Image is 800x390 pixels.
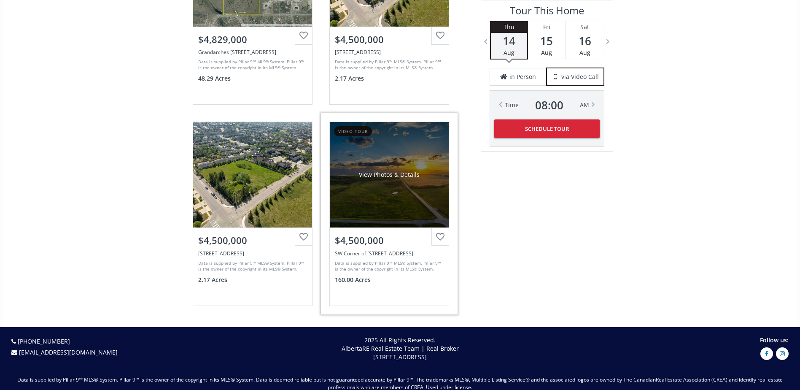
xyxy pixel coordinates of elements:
div: Data is supplied by Pillar 9™ MLS® System. Pillar 9™ is the owner of the copyright in its MLS® Sy... [198,260,305,273]
span: via Video Call [561,73,599,81]
span: 14 [491,35,527,47]
span: 2.17 Acres [335,74,364,83]
div: Data is supplied by Pillar 9™ MLS® System. Pillar 9™ is the owner of the copyright in its MLS® Sy... [335,260,442,273]
div: 7327 26 Avenue SW, Calgary, AB T3H 3X2 [198,250,307,257]
div: View Photos & Details [359,171,420,179]
p: 2025 All Rights Reserved. AlbertaRE Real Estate Team | Real Broker [207,336,593,361]
div: Fri [528,21,566,33]
span: Data is supplied by Pillar 9™ MLS® System. Pillar 9™ is the owner of the copyright in its MLS® Sy... [17,376,656,383]
div: Thu [491,21,527,33]
div: Grandarches Drive / Chinook Arch Lane, Rural Rocky View County, AB T3Z 3L3 [198,49,307,56]
span: 08 : 00 [535,99,563,111]
a: $4,500,000[STREET_ADDRESS]Data is supplied by Pillar 9™ MLS® System. Pillar 9™ is the owner of th... [184,113,321,314]
span: Aug [504,49,514,57]
div: Data is supplied by Pillar 9™ MLS® System. Pillar 9™ is the owner of the copyright in its MLS® Sy... [198,59,305,71]
span: 2.17 Acres [198,276,227,284]
div: $4,500,000 [335,234,444,247]
span: 48.29 Acres [198,74,231,83]
a: [PHONE_NUMBER] [18,337,70,345]
h3: Tour This Home [490,5,604,21]
div: Data is supplied by Pillar 9™ MLS® System. Pillar 9™ is the owner of the copyright in its MLS® Sy... [335,59,442,71]
div: $4,829,000 [198,33,307,46]
span: in Person [509,73,536,81]
span: Aug [579,49,590,57]
div: Sat [566,21,604,33]
span: 160.00 Acres [335,276,371,284]
div: Time AM [505,99,589,111]
span: Aug [541,49,552,57]
div: $4,500,000 [198,234,307,247]
span: 15 [528,35,566,47]
span: [STREET_ADDRESS] [373,353,427,361]
button: Schedule Tour [494,119,600,138]
div: 7327 26 Avenue SW, Calgary, AB T3H 3X2 [335,49,444,56]
span: Follow us: [760,336,789,344]
a: video tourView Photos & Details$4,500,000SW Corner of [STREET_ADDRESS]Data is supplied by Pillar ... [321,113,458,314]
a: [EMAIL_ADDRESS][DOMAIN_NAME] [19,348,118,356]
div: $4,500,000 [335,33,444,46]
span: 16 [566,35,604,47]
div: SW Corner of Range Road 35 & Springbank Road, Rural Rocky View County, AB T3Z 2R3 [335,250,444,257]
